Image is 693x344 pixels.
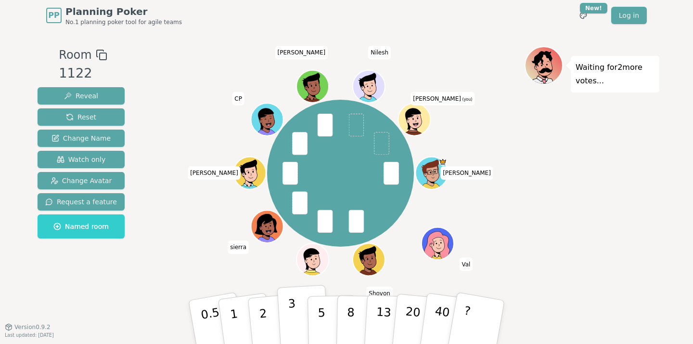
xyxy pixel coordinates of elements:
[275,46,328,60] span: Click to change your name
[580,3,607,13] div: New!
[38,151,125,168] button: Watch only
[51,133,111,143] span: Change Name
[46,5,182,26] a: PPPlanning PokerNo.1 planning poker tool for agile teams
[64,91,98,101] span: Reveal
[411,92,475,106] span: Click to change your name
[399,105,429,135] button: Click to change your avatar
[576,61,654,88] p: Waiting for 2 more votes...
[38,214,125,238] button: Named room
[59,64,107,83] div: 1122
[38,172,125,189] button: Change Avatar
[14,323,51,331] span: Version 0.9.2
[65,18,182,26] span: No.1 planning poker tool for agile teams
[66,112,96,122] span: Reset
[5,323,51,331] button: Version0.9.2
[228,241,249,254] span: Click to change your name
[5,332,54,338] span: Last updated: [DATE]
[51,176,112,185] span: Change Avatar
[575,7,592,24] button: New!
[459,258,473,271] span: Click to change your name
[461,97,473,102] span: (you)
[366,287,393,300] span: Click to change your name
[440,166,493,180] span: Click to change your name
[48,10,59,21] span: PP
[59,46,91,64] span: Room
[57,155,106,164] span: Watch only
[38,108,125,126] button: Reset
[38,130,125,147] button: Change Name
[45,197,117,207] span: Request a feature
[611,7,647,24] a: Log in
[368,46,391,60] span: Click to change your name
[438,158,447,166] span: spencer is the host
[188,166,241,180] span: Click to change your name
[38,87,125,105] button: Reveal
[232,92,244,106] span: Click to change your name
[38,193,125,211] button: Request a feature
[53,222,109,231] span: Named room
[65,5,182,18] span: Planning Poker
